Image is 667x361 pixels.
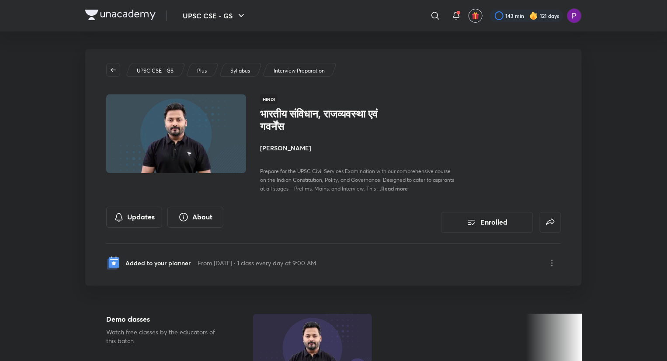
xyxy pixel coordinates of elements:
button: Enrolled [441,212,533,233]
span: Prepare for the UPSC Civil Services Examination with our comprehensive course on the Indian Const... [260,168,454,192]
button: false [540,212,561,233]
a: UPSC CSE - GS [135,67,175,75]
img: streak [529,11,538,20]
p: Plus [197,67,207,75]
span: Read more [381,185,408,192]
a: Plus [196,67,208,75]
a: Syllabus [229,67,252,75]
p: Watch free classes by the educators of this batch [106,328,225,345]
p: From [DATE] · 1 class every day at 9:00 AM [198,258,316,267]
a: Company Logo [85,10,156,22]
span: Hindi [260,94,278,104]
button: About [167,207,223,228]
h4: [PERSON_NAME] [260,143,456,153]
img: Thumbnail [105,94,247,174]
p: UPSC CSE - GS [137,67,174,75]
button: UPSC CSE - GS [177,7,252,24]
p: Syllabus [230,67,250,75]
button: Updates [106,207,162,228]
p: Interview Preparation [274,67,325,75]
img: avatar [472,12,479,20]
h1: भारतीय संविधान, राजव्यवस्था एवं गवर्नेंस [260,108,403,133]
img: Preeti Pandey [567,8,582,23]
button: avatar [469,9,483,23]
a: Interview Preparation [272,67,327,75]
p: Added to your planner [125,258,191,267]
h5: Demo classes [106,314,225,324]
img: Company Logo [85,10,156,20]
